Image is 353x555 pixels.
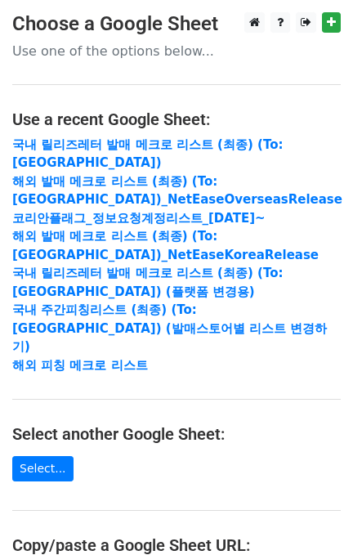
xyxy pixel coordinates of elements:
a: 해외 피칭 메크로 리스트 [12,358,148,373]
p: Use one of the options below... [12,43,341,60]
h4: Select another Google Sheet: [12,424,341,444]
a: 코리안플래그_정보요청계정리스트_[DATE]~ [12,211,266,226]
a: Select... [12,456,74,481]
h4: Copy/paste a Google Sheet URL: [12,535,341,555]
a: 국내 릴리즈레터 발매 메크로 리스트 (최종) (To:[GEOGRAPHIC_DATA]) (플랫폼 변경용) [12,266,283,299]
h3: Choose a Google Sheet [12,12,341,36]
a: 국내 릴리즈레터 발매 메크로 리스트 (최종) (To:[GEOGRAPHIC_DATA]) [12,137,283,171]
a: 해외 발매 메크로 리스트 (최종) (To: [GEOGRAPHIC_DATA])_NetEaseOverseasRelease [12,174,342,208]
a: 해외 발매 메크로 리스트 (최종) (To: [GEOGRAPHIC_DATA])_NetEaseKoreaRelease [12,229,319,262]
a: 국내 주간피칭리스트 (최종) (To:[GEOGRAPHIC_DATA]) (발매스토어별 리스트 변경하기) [12,302,327,354]
h4: Use a recent Google Sheet: [12,110,341,129]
